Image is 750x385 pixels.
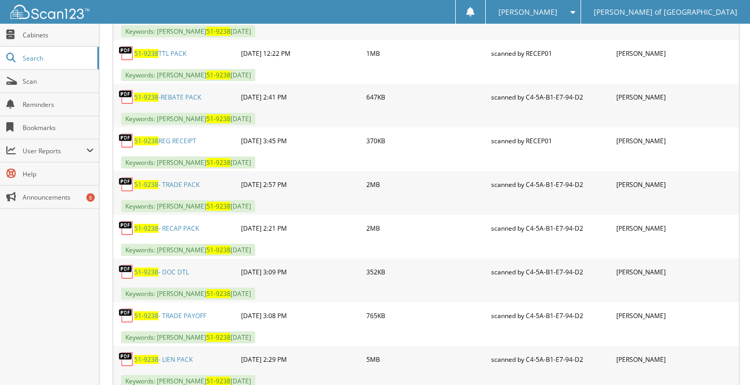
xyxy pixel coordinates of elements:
[134,355,158,364] span: 51-9238
[134,136,196,145] a: 51-9238REG RECEIPT
[23,31,94,40] span: Cabinets
[364,130,489,151] div: 370KB
[23,77,94,86] span: Scan
[488,86,614,107] div: scanned by C4-5A-B1-E7-94-D2
[118,89,134,105] img: PDF.png
[118,264,134,280] img: PDF.png
[121,200,255,212] span: Keywords: [PERSON_NAME] [DATE]
[121,244,255,256] span: Keywords: [PERSON_NAME] [DATE]
[134,311,206,320] a: 51-9238- TRADE PAYOFF
[206,202,231,211] span: 51-9238
[134,311,158,320] span: 51-9238
[206,158,231,167] span: 51-9238
[238,43,364,64] div: [DATE] 12:22 PM
[364,174,489,195] div: 2MB
[206,289,231,298] span: 51-9238
[118,220,134,236] img: PDF.png
[121,69,255,81] span: Keywords: [PERSON_NAME] [DATE]
[86,193,95,202] div: 8
[23,146,86,155] span: User Reports
[118,45,134,61] img: PDF.png
[23,170,94,179] span: Help
[206,245,231,254] span: 51-9238
[488,261,614,282] div: scanned by C4-5A-B1-E7-94-D2
[134,224,158,233] span: 51-9238
[238,261,364,282] div: [DATE] 3:09 PM
[364,261,489,282] div: 352KB
[134,268,158,277] span: 51-9238
[121,288,255,300] span: Keywords: [PERSON_NAME] [DATE]
[488,349,614,370] div: scanned by C4-5A-B1-E7-94-D2
[594,9,737,15] span: [PERSON_NAME] of [GEOGRAPHIC_DATA]
[23,54,92,63] span: Search
[364,43,489,64] div: 1MB
[11,5,89,19] img: scan123-logo-white.svg
[488,43,614,64] div: scanned by RECEP01
[206,114,231,123] span: 51-9238
[614,86,739,107] div: [PERSON_NAME]
[614,349,739,370] div: [PERSON_NAME]
[134,49,186,58] a: 51-9238TTL PACK
[614,218,739,239] div: [PERSON_NAME]
[121,113,255,125] span: Keywords: [PERSON_NAME] [DATE]
[488,174,614,195] div: scanned by C4-5A-B1-E7-94-D2
[121,25,255,37] span: Keywords: [PERSON_NAME] [DATE]
[206,27,231,36] span: 51-9238
[614,43,739,64] div: [PERSON_NAME]
[614,130,739,151] div: [PERSON_NAME]
[238,130,364,151] div: [DATE] 3:45 PM
[238,218,364,239] div: [DATE] 2:21 PM
[614,305,739,326] div: [PERSON_NAME]
[488,305,614,326] div: scanned by C4-5A-B1-E7-94-D2
[134,268,189,277] a: 51-9238- DOC DTL
[206,333,231,342] span: 51-9238
[23,193,94,202] span: Announcements
[364,218,489,239] div: 2MB
[118,308,134,323] img: PDF.png
[134,93,201,102] a: 51-9238-REBATE PACK
[488,130,614,151] div: scanned by RECEP01
[121,331,255,343] span: Keywords: [PERSON_NAME] [DATE]
[206,71,231,80] span: 51-9238
[134,224,199,233] a: 51-9238- RECAP PACK
[238,174,364,195] div: [DATE] 2:57 PM
[364,86,489,107] div: 647KB
[238,349,364,370] div: [DATE] 2:29 PM
[498,9,557,15] span: [PERSON_NAME]
[614,174,739,195] div: [PERSON_NAME]
[134,180,199,189] a: 51-9238- TRADE PACK
[134,93,158,102] span: 51-9238
[614,261,739,282] div: [PERSON_NAME]
[121,156,255,169] span: Keywords: [PERSON_NAME] [DATE]
[238,86,364,107] div: [DATE] 2:41 PM
[23,123,94,132] span: Bookmarks
[134,355,193,364] a: 51-9238- LIEN PACK
[364,305,489,326] div: 765KB
[118,176,134,192] img: PDF.png
[118,351,134,367] img: PDF.png
[364,349,489,370] div: 5MB
[134,180,158,189] span: 51-9238
[23,100,94,109] span: Reminders
[134,49,158,58] span: 51-9238
[238,305,364,326] div: [DATE] 3:08 PM
[134,136,158,145] span: 51-9238
[488,218,614,239] div: scanned by C4-5A-B1-E7-94-D2
[118,133,134,149] img: PDF.png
